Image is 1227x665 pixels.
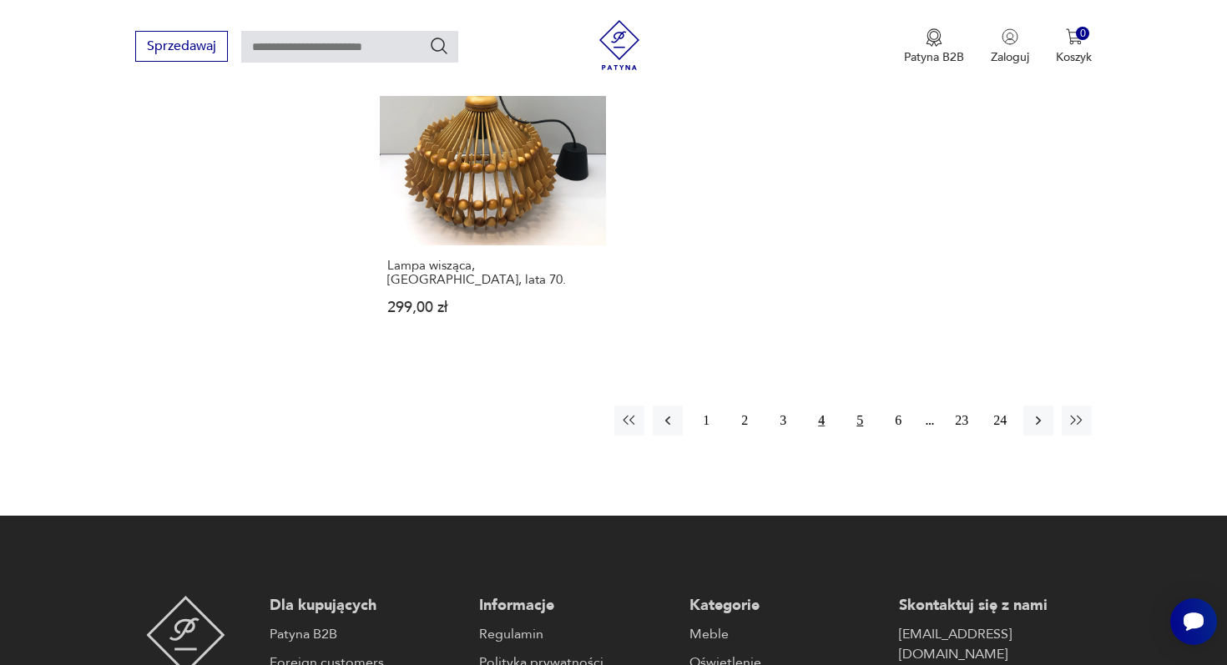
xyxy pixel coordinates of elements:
[270,624,462,644] a: Patyna B2B
[904,28,964,65] button: Patyna B2B
[985,406,1015,436] button: 24
[594,20,644,70] img: Patyna - sklep z meblami i dekoracjami vintage
[926,28,942,47] img: Ikona medalu
[1076,27,1090,41] div: 0
[387,300,598,315] p: 299,00 zł
[1002,28,1018,45] img: Ikonka użytkownika
[135,42,228,53] a: Sprzedawaj
[991,49,1029,65] p: Zaloguj
[691,406,721,436] button: 1
[899,624,1092,664] a: [EMAIL_ADDRESS][DOMAIN_NAME]
[387,259,598,287] h3: Lampa wisząca, [GEOGRAPHIC_DATA], lata 70.
[270,596,462,616] p: Dla kupujących
[689,624,882,644] a: Meble
[991,28,1029,65] button: Zaloguj
[883,406,913,436] button: 6
[730,406,760,436] button: 2
[479,596,672,616] p: Informacje
[1056,49,1092,65] p: Koszyk
[899,596,1092,616] p: Skontaktuj się z nami
[845,406,875,436] button: 5
[135,31,228,62] button: Sprzedawaj
[689,596,882,616] p: Kategorie
[904,49,964,65] p: Patyna B2B
[904,28,964,65] a: Ikona medaluPatyna B2B
[429,36,449,56] button: Szukaj
[479,624,672,644] a: Regulamin
[1170,598,1217,645] iframe: Smartsupp widget button
[806,406,836,436] button: 4
[947,406,977,436] button: 23
[1056,28,1092,65] button: 0Koszyk
[380,19,606,347] a: Lampa wisząca, Niemcy, lata 70.Lampa wisząca, [GEOGRAPHIC_DATA], lata 70.299,00 zł
[768,406,798,436] button: 3
[1066,28,1083,45] img: Ikona koszyka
